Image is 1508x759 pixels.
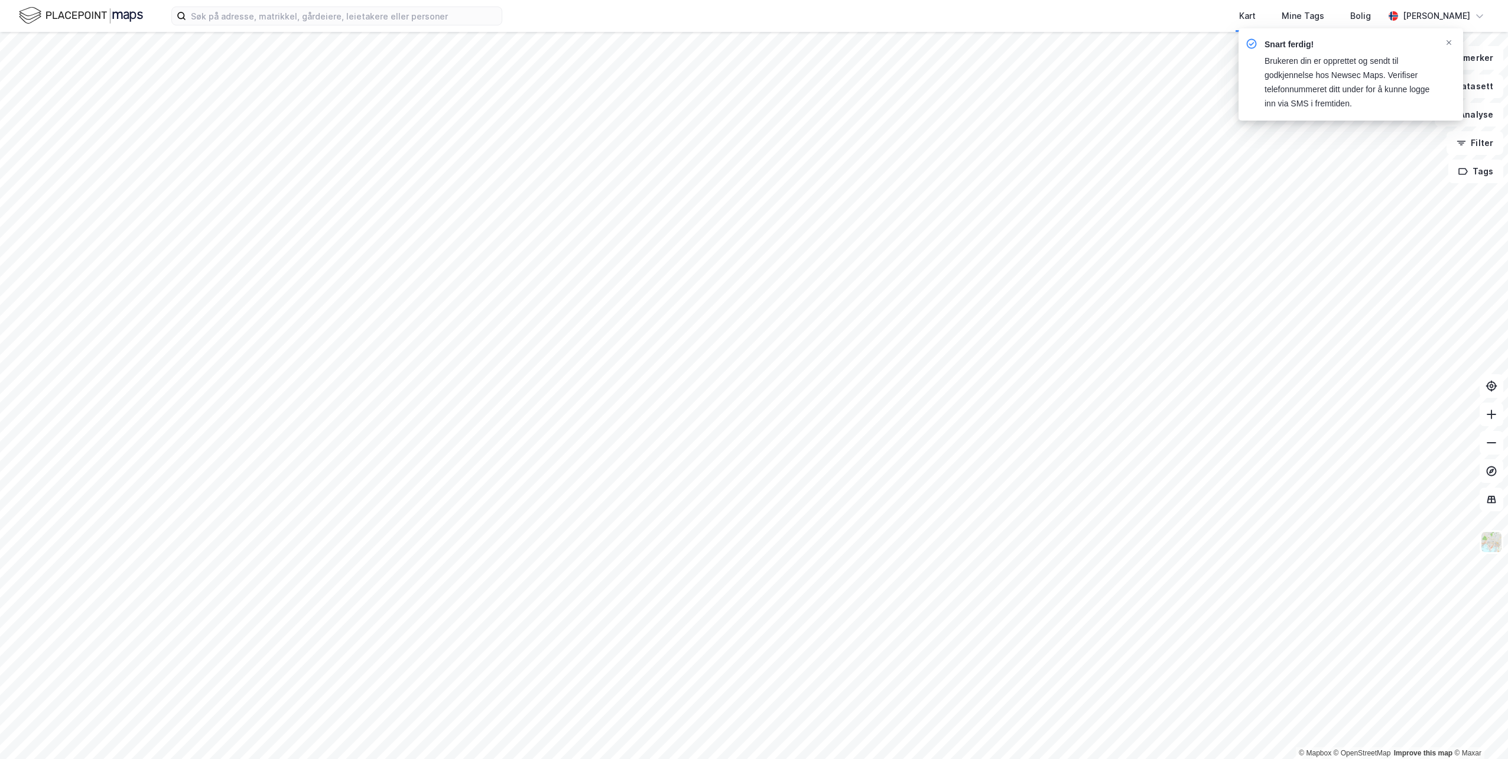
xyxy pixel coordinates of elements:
[186,7,502,25] input: Søk på adresse, matrikkel, gårdeiere, leietakere eller personer
[1265,54,1435,111] div: Brukeren din er opprettet og sendt til godkjennelse hos Newsec Maps. Verifiser telefonnummeret di...
[1403,9,1470,23] div: [PERSON_NAME]
[1282,9,1324,23] div: Mine Tags
[1299,749,1331,757] a: Mapbox
[1449,702,1508,759] iframe: Chat Widget
[1449,702,1508,759] div: Kontrollprogram for chat
[1448,160,1503,183] button: Tags
[1265,38,1435,52] div: Snart ferdig!
[1334,749,1391,757] a: OpenStreetMap
[19,5,143,26] img: logo.f888ab2527a4732fd821a326f86c7f29.svg
[1447,131,1503,155] button: Filter
[1394,749,1452,757] a: Improve this map
[1350,9,1371,23] div: Bolig
[1480,531,1503,553] img: Z
[1239,9,1256,23] div: Kart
